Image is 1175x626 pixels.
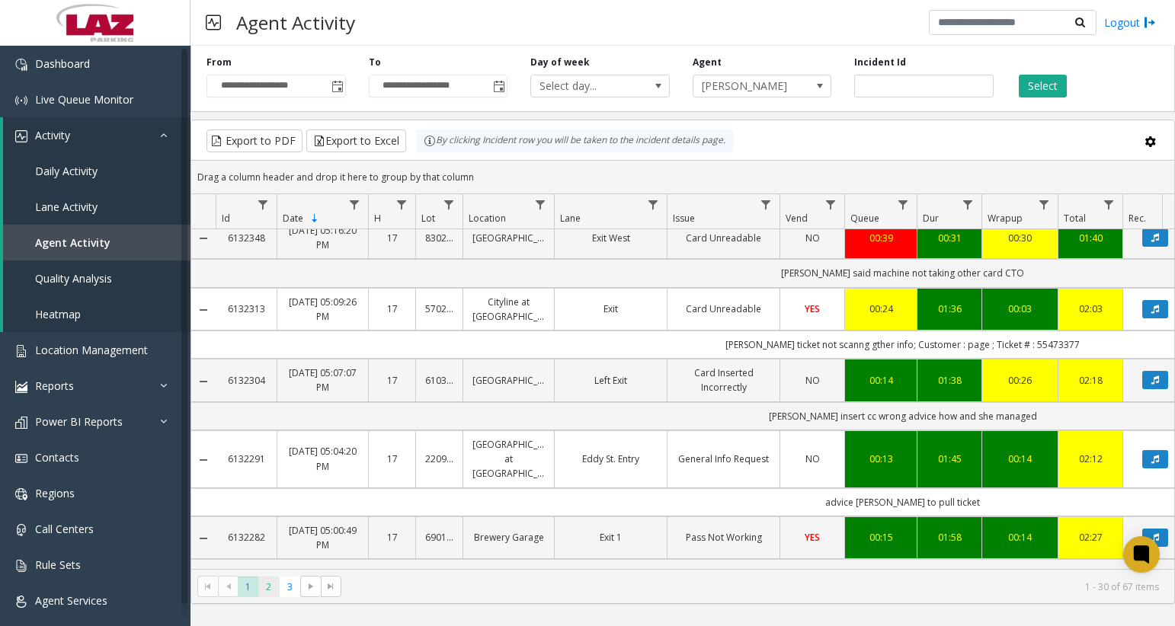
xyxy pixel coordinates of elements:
a: Issue Filter Menu [756,194,776,215]
span: Wrapup [988,212,1023,225]
div: 00:26 [991,373,1049,388]
span: NO [805,232,820,244]
img: 'icon' [15,488,27,500]
a: 17 [378,452,406,466]
span: Issue [673,212,695,225]
span: Go to the next page [300,576,321,597]
a: Collapse Details [191,304,216,316]
div: 00:14 [991,530,1049,545]
a: NO [789,231,835,245]
a: [GEOGRAPHIC_DATA] at [GEOGRAPHIC_DATA] [472,437,545,481]
div: Drag a column header and drop it here to group by that column [191,164,1174,190]
a: YES [789,302,835,316]
a: 00:13 [854,452,908,466]
a: Exit West [564,231,658,245]
img: 'icon' [15,59,27,71]
img: 'icon' [15,345,27,357]
span: Live Queue Monitor [35,92,133,107]
img: 'icon' [15,560,27,572]
a: NO [789,452,835,466]
span: Agent Services [35,593,107,608]
div: 02:12 [1068,452,1113,466]
a: 01:38 [927,373,972,388]
a: Pass Not Working [677,530,770,545]
a: 6132282 [225,530,267,545]
span: Quality Analysis [35,271,112,286]
a: [DATE] 05:09:26 PM [287,295,359,324]
div: Data table [191,194,1174,569]
span: Page 3 [280,576,300,597]
a: 00:14 [991,452,1049,466]
img: 'icon' [15,524,27,536]
a: Daily Activity [3,153,190,189]
a: Wrapup Filter Menu [1034,194,1055,215]
a: Left Exit [564,373,658,388]
span: Agent Activity [35,235,110,250]
span: Vend [786,212,808,225]
span: Lane Activity [35,200,98,214]
span: Total [1064,212,1086,225]
button: Export to PDF [207,129,303,152]
a: 00:15 [854,530,908,545]
span: Lane [560,212,581,225]
a: 01:58 [927,530,972,545]
a: 01:45 [927,452,972,466]
a: Eddy St. Entry [564,452,658,466]
span: Id [222,212,230,225]
a: 02:03 [1068,302,1113,316]
span: Rule Sets [35,557,81,572]
span: Date [283,212,303,225]
a: Collapse Details [191,232,216,244]
a: Logout [1104,14,1156,30]
img: 'icon' [15,94,27,107]
a: 02:27 [1068,530,1113,545]
span: Page 2 [258,576,279,597]
a: H Filter Menu [392,194,412,215]
a: 17 [378,231,406,245]
a: Vend Filter Menu [821,194,841,215]
a: 00:03 [991,302,1049,316]
span: Reports [35,378,74,393]
a: Location Filter Menu [530,194,551,215]
span: Rec. [1129,212,1146,225]
button: Select [1019,75,1067,97]
a: 00:14 [854,373,908,388]
span: H [374,212,381,225]
span: YES [805,531,820,544]
a: 220903 [425,452,453,466]
a: Heatmap [3,296,190,332]
span: NO [805,374,820,387]
span: Select day... [531,75,641,97]
div: 00:39 [854,231,908,245]
span: Location Management [35,343,148,357]
a: Date Filter Menu [344,194,365,215]
span: Daily Activity [35,164,98,178]
a: 830216 [425,231,453,245]
a: General Info Request [677,452,770,466]
img: 'icon' [15,596,27,608]
img: 'icon' [15,381,27,393]
span: Toggle popup [328,75,345,97]
a: 6132313 [225,302,267,316]
a: Total Filter Menu [1099,194,1119,215]
div: 01:36 [927,302,972,316]
a: Agent Activity [3,225,190,260]
span: [PERSON_NAME] [693,75,803,97]
span: NO [805,452,820,465]
a: Exit 1 [564,530,658,545]
span: Call Centers [35,522,94,536]
a: Quality Analysis [3,260,190,296]
a: 01:40 [1068,231,1113,245]
label: Incident Id [854,56,906,69]
img: 'icon' [15,417,27,429]
span: Location [469,212,506,225]
a: 610316 [425,373,453,388]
